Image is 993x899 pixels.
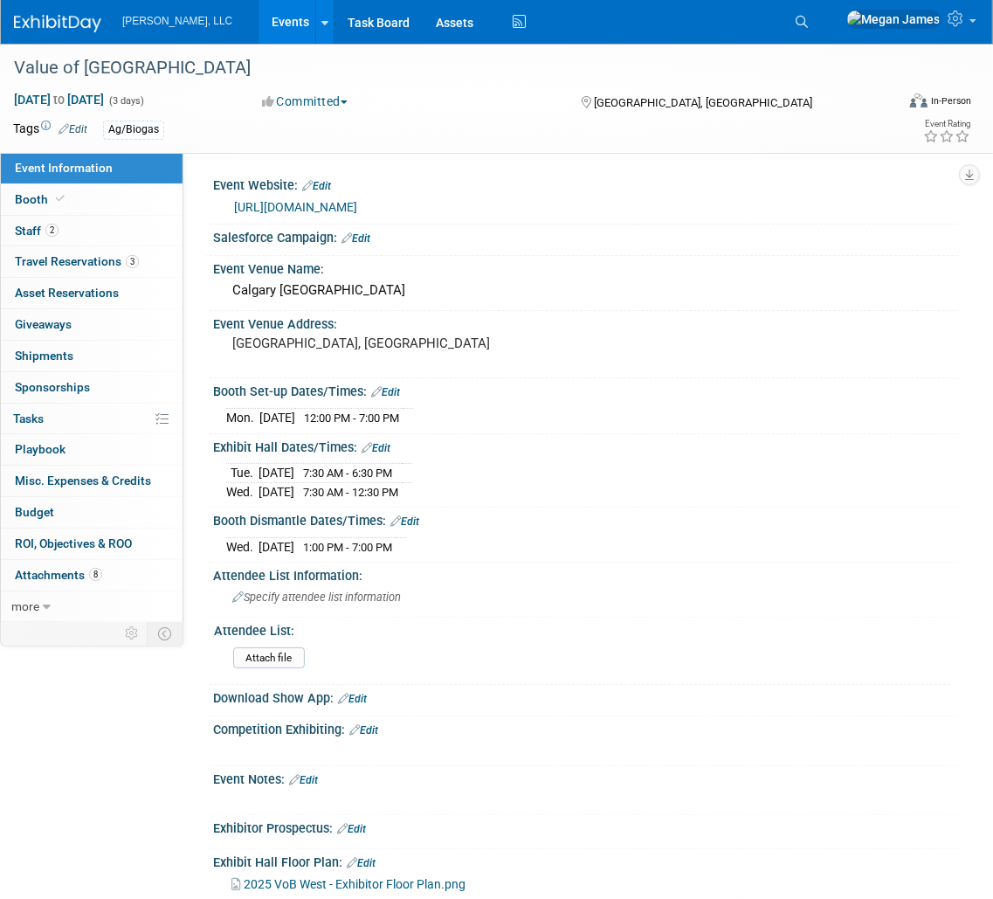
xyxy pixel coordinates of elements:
a: Tasks [1,404,183,434]
div: Event Format [823,91,971,117]
span: Travel Reservations [15,254,139,268]
td: Tue. [226,464,259,483]
span: Booth [15,192,68,206]
span: (3 days) [107,95,144,107]
span: Giveaways [15,317,72,331]
span: Misc. Expenses & Credits [15,474,151,488]
span: 1:00 PM - 7:00 PM [303,541,392,554]
span: 12:00 PM - 7:00 PM [304,411,399,425]
div: Ag/Biogas [103,121,164,139]
a: [URL][DOMAIN_NAME] [234,200,357,214]
div: Event Venue Name: [213,256,958,278]
a: Edit [337,823,366,835]
a: Booth [1,184,183,215]
div: Booth Set-up Dates/Times: [213,378,958,401]
a: Budget [1,497,183,528]
span: Staff [15,224,59,238]
img: Format-Inperson.png [910,93,927,107]
span: 2 [45,224,59,237]
div: Event Venue Address: [213,311,958,333]
td: Wed. [226,537,259,556]
pre: [GEOGRAPHIC_DATA], [GEOGRAPHIC_DATA] [232,335,504,351]
a: Edit [371,386,400,398]
a: Edit [289,774,318,786]
td: Tags [13,120,87,140]
td: Personalize Event Tab Strip [117,622,148,645]
a: Travel Reservations3 [1,246,183,277]
td: Mon. [226,408,259,426]
td: [DATE] [259,537,294,556]
a: Misc. Expenses & Credits [1,466,183,496]
td: [DATE] [259,408,295,426]
span: ROI, Objectives & ROO [15,536,132,550]
div: Attendee List Information: [213,563,958,584]
a: Asset Reservations [1,278,183,308]
div: In-Person [930,94,971,107]
a: Edit [302,180,331,192]
span: Playbook [15,442,66,456]
span: Asset Reservations [15,286,119,300]
td: Toggle Event Tabs [148,622,183,645]
span: [DATE] [DATE] [13,92,105,107]
a: Attachments8 [1,560,183,591]
button: Committed [256,93,355,110]
td: Wed. [226,482,259,501]
a: Edit [59,123,87,135]
span: Shipments [15,349,73,363]
span: [PERSON_NAME], LLC [122,15,232,27]
a: ROI, Objectives & ROO [1,529,183,559]
span: 2025 VoB West - Exhibitor Floor Plan.png [244,877,465,891]
a: Shipments [1,341,183,371]
a: more [1,591,183,622]
img: ExhibitDay [14,15,101,32]
div: Attendee List: [214,618,950,640]
div: Exhibit Hall Dates/Times: [213,434,958,457]
span: to [51,93,67,107]
span: Sponsorships [15,380,90,394]
span: [GEOGRAPHIC_DATA], [GEOGRAPHIC_DATA] [595,96,813,109]
a: Event Information [1,153,183,183]
i: Booth reservation complete [56,194,65,204]
span: Attachments [15,568,102,582]
div: Calgary [GEOGRAPHIC_DATA] [226,277,945,304]
div: Salesforce Campaign: [213,225,958,247]
div: Exhibitor Prospectus: [213,815,958,838]
a: Edit [349,724,378,736]
span: 7:30 AM - 6:30 PM [303,467,392,480]
a: Sponsorships [1,372,183,403]
td: [DATE] [259,464,294,483]
a: Edit [362,442,390,454]
a: Edit [347,857,376,869]
span: Budget [15,505,54,519]
div: Value of [GEOGRAPHIC_DATA] [8,52,877,84]
span: 8 [89,568,102,581]
div: Exhibit Hall Floor Plan: [213,849,958,872]
a: Edit [338,693,367,705]
img: Megan James [846,10,941,29]
span: 3 [126,255,139,268]
td: [DATE] [259,482,294,501]
a: Giveaways [1,309,183,340]
span: 7:30 AM - 12:30 PM [303,486,398,499]
a: Staff2 [1,216,183,246]
a: Playbook [1,434,183,465]
span: Tasks [13,411,44,425]
a: Edit [341,232,370,245]
span: more [11,599,39,613]
div: Competition Exhibiting: [213,716,958,739]
span: Event Information [15,161,113,175]
div: Event Website: [213,172,958,195]
div: Booth Dismantle Dates/Times: [213,508,958,530]
a: 2025 VoB West - Exhibitor Floor Plan.png [231,877,465,891]
div: Download Show App: [213,685,958,708]
div: Event Notes: [213,766,958,789]
div: Event Rating [923,120,970,128]
a: Edit [390,515,419,528]
span: Specify attendee list information [232,591,401,604]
